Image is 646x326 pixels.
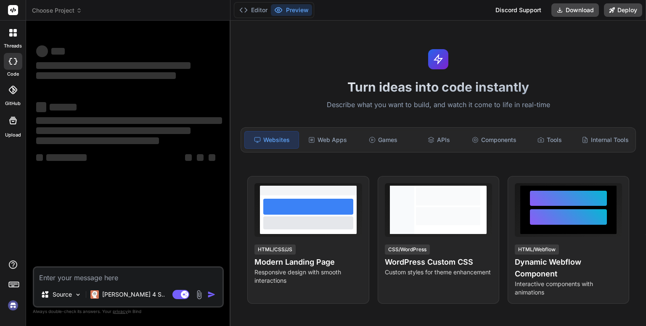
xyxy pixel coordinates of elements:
p: Describe what you want to build, and watch it come to life in real-time [236,100,641,110]
p: Interactive components with animations [515,280,622,297]
div: Tools [523,131,577,149]
p: Source [53,290,72,299]
span: ‌ [36,102,46,112]
span: Choose Project [32,6,82,15]
span: ‌ [36,154,43,161]
h1: Turn ideas into code instantly [236,79,641,95]
div: Websites [244,131,299,149]
label: Upload [5,131,21,139]
p: Responsive design with smooth interactions [254,268,362,285]
label: code [7,71,19,78]
h4: Modern Landing Page [254,256,362,268]
label: threads [4,42,22,50]
div: APIs [412,131,466,149]
span: ‌ [36,127,191,134]
span: ‌ [50,104,77,110]
div: Web Apps [301,131,355,149]
span: ‌ [51,48,65,55]
img: Pick Models [74,291,82,298]
span: ‌ [46,154,87,161]
h4: Dynamic Webflow Component [515,256,622,280]
div: Components [467,131,521,149]
span: privacy [113,309,128,314]
img: icon [207,290,216,299]
div: HTML/CSS/JS [254,244,296,255]
button: Preview [271,4,312,16]
span: ‌ [36,45,48,57]
p: Custom styles for theme enhancement [385,268,492,276]
span: ‌ [197,154,204,161]
h4: WordPress Custom CSS [385,256,492,268]
label: GitHub [5,100,21,107]
button: Download [551,3,599,17]
button: Editor [236,4,271,16]
span: ‌ [36,72,176,79]
span: ‌ [185,154,192,161]
p: Always double-check its answers. Your in Bind [33,308,224,315]
span: ‌ [209,154,215,161]
span: ‌ [36,117,222,124]
span: ‌ [36,62,191,69]
div: CSS/WordPress [385,244,430,255]
span: ‌ [36,137,159,144]
p: [PERSON_NAME] 4 S.. [102,290,165,299]
img: Claude 4 Sonnet [90,290,99,299]
button: Deploy [604,3,642,17]
img: attachment [194,290,204,300]
div: Internal Tools [578,131,632,149]
img: signin [6,298,20,313]
div: HTML/Webflow [515,244,559,255]
div: Games [356,131,410,149]
div: Discord Support [490,3,546,17]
